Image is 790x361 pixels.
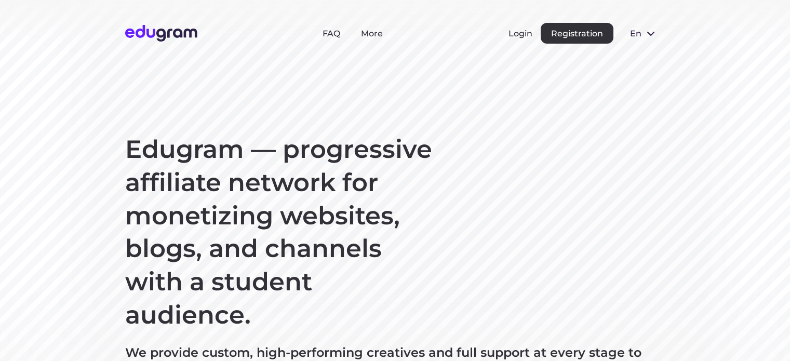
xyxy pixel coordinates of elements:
a: FAQ [323,29,340,38]
button: en [622,23,665,44]
button: Login [508,29,532,38]
span: en [630,29,640,38]
a: More [361,29,383,38]
button: Registration [541,23,613,44]
img: Edugram Logo [125,25,197,42]
h1: Edugram — progressive affiliate network for monetizing websites, blogs, and channels with a stude... [125,133,437,332]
